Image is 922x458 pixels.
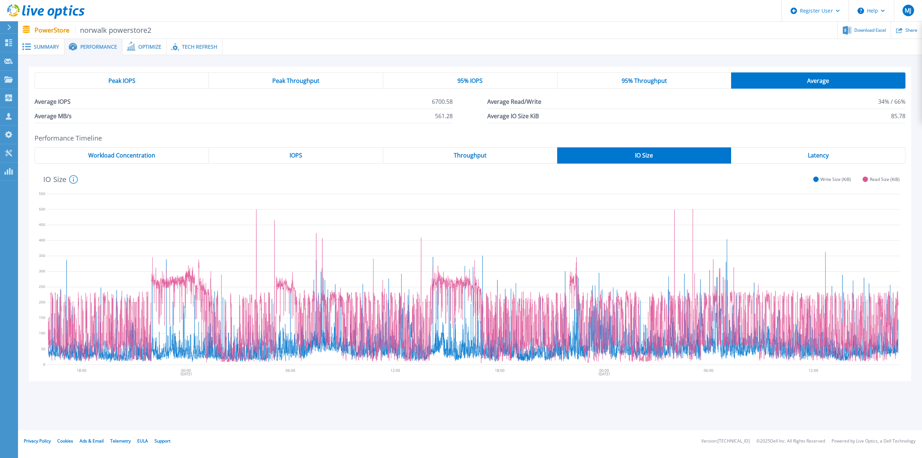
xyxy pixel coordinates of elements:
span: Tech Refresh [182,44,217,49]
text: [DATE] [181,372,192,377]
text: 18:00 [77,368,86,373]
text: 550 [39,191,45,196]
text: 0 [43,361,45,366]
span: Average IOPS [35,94,71,108]
text: 00:00 [182,368,191,373]
li: Version: [TECHNICAL_ID] [701,439,750,444]
text: 12:00 [810,368,819,373]
text: 18:00 [496,368,505,373]
span: 34% / 66% [878,94,905,108]
span: Download Excel [854,28,886,32]
span: IOPS [290,152,302,158]
text: 50 [41,346,45,351]
span: Throughput [454,152,487,158]
text: 06:00 [286,368,296,373]
text: 300 [39,268,45,274]
span: Peak Throughput [272,78,319,84]
text: 12:00 [391,368,400,373]
span: Performance [80,44,117,49]
text: 350 [39,253,45,258]
span: Write Size (KiB) [820,177,851,182]
span: IO Size [635,152,653,158]
span: MJ [905,8,911,13]
a: Support [155,438,170,444]
span: 95% Throughput [622,78,667,84]
span: Average IO Size KiB [487,109,539,123]
a: Ads & Email [80,438,104,444]
text: 00:00 [600,368,610,373]
h2: Performance Timeline [35,134,905,142]
a: EULA [137,438,148,444]
a: Telemetry [110,438,131,444]
p: PowerStore [35,26,152,34]
span: 95% IOPS [457,78,483,84]
h4: IO Size [43,175,78,184]
li: Powered by Live Optics, a Dell Technology [832,439,916,444]
span: Average [807,78,829,84]
a: Cookies [57,438,73,444]
span: 85.78 [891,109,905,123]
span: 6700.58 [432,94,453,108]
text: 450 [39,222,45,227]
span: Latency [808,152,829,158]
span: Share [905,28,917,32]
text: 400 [39,237,45,243]
text: 150 [39,315,45,320]
span: Workload Concentration [88,152,155,158]
span: Average MB/s [35,109,72,123]
span: Peak IOPS [108,78,135,84]
li: © 2025 Dell Inc. All Rights Reserved [756,439,825,444]
span: norwalk powerstore2 [75,26,152,34]
span: Optimize [138,44,161,49]
text: [DATE] [600,372,611,377]
span: Read Size (KiB) [870,177,900,182]
span: Average Read/Write [487,94,541,108]
text: 06:00 [705,368,715,373]
span: 561.28 [435,109,453,123]
text: 250 [39,284,45,289]
text: 100 [39,330,45,335]
a: Privacy Policy [24,438,51,444]
span: Summary [34,44,59,49]
text: 500 [39,206,45,211]
text: 200 [39,299,45,304]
